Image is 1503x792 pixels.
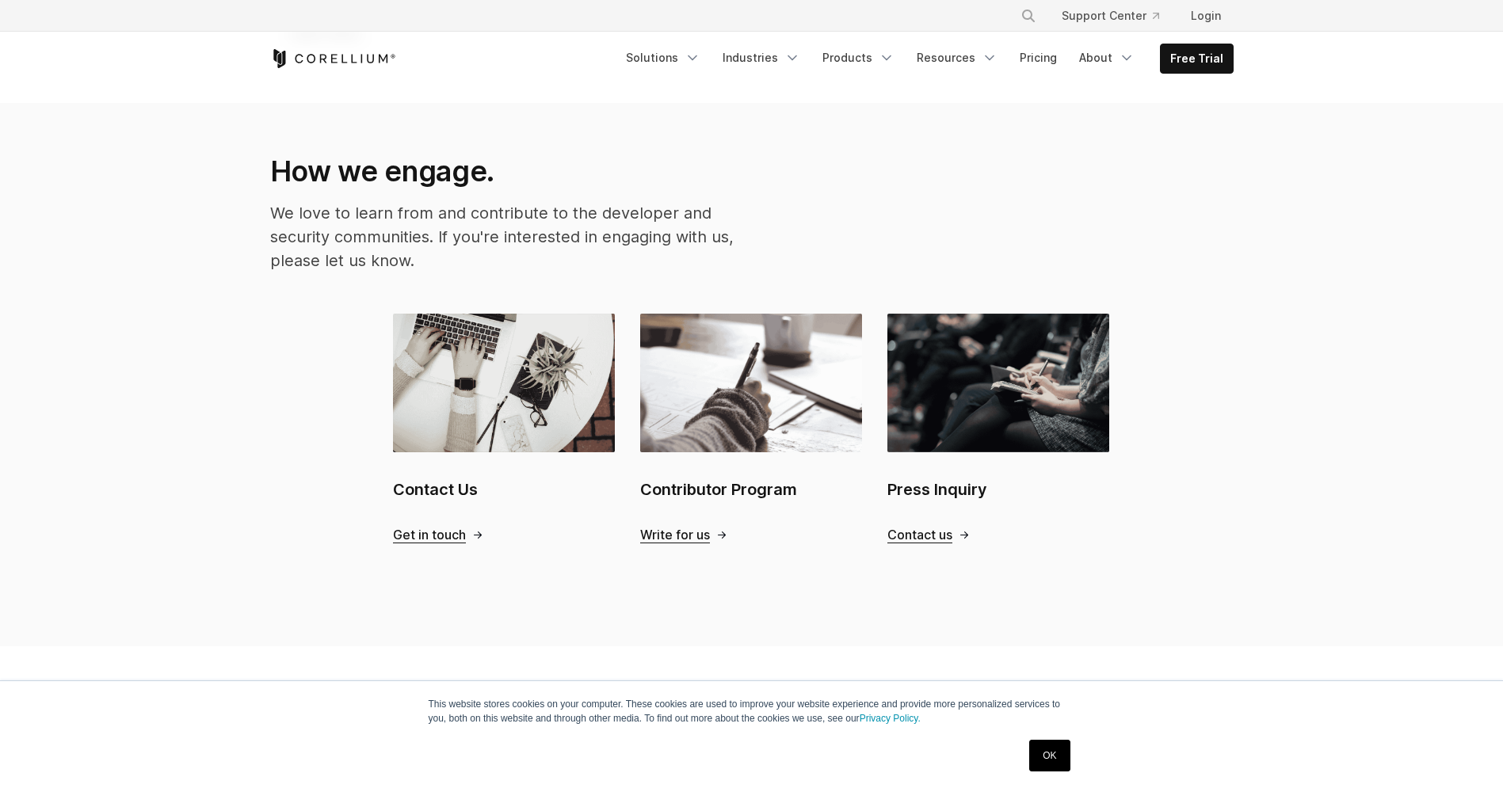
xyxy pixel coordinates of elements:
[616,44,710,72] a: Solutions
[640,478,862,501] h2: Contributor Program
[1029,740,1070,771] a: OK
[887,314,1109,451] img: Press Inquiry
[393,314,615,451] img: Contact Us
[887,314,1109,543] a: Press Inquiry Press Inquiry Contact us
[640,527,710,543] span: Write for us
[713,44,810,72] a: Industries
[1001,2,1234,30] div: Navigation Menu
[813,44,904,72] a: Products
[393,478,615,501] h2: Contact Us
[1178,2,1234,30] a: Login
[640,314,862,451] img: Contributor Program
[1014,2,1043,30] button: Search
[270,154,736,188] h2: How we engage.
[616,44,1234,74] div: Navigation Menu
[1010,44,1066,72] a: Pricing
[1070,44,1144,72] a: About
[887,478,1109,501] h2: Press Inquiry
[887,527,952,543] span: Contact us
[1049,2,1172,30] a: Support Center
[907,44,1007,72] a: Resources
[640,314,862,543] a: Contributor Program Contributor Program Write for us
[429,697,1075,725] p: This website stores cookies on your computer. These cookies are used to improve your website expe...
[393,314,615,543] a: Contact Us Contact Us Get in touch
[860,713,921,724] a: Privacy Policy.
[1161,44,1233,73] a: Free Trial
[270,49,396,68] a: Corellium Home
[393,527,466,543] span: Get in touch
[270,201,736,272] p: We love to learn from and contribute to the developer and security communities. If you're interes...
